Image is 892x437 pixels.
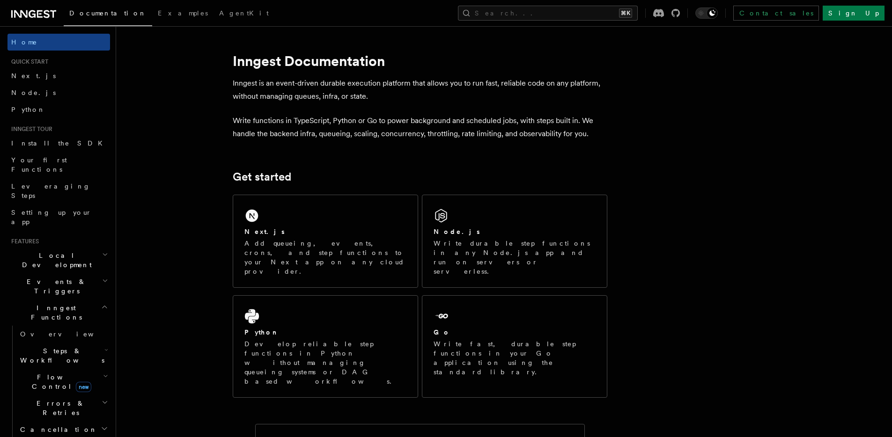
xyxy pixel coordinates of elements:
[16,425,97,434] span: Cancellation
[16,372,103,391] span: Flow Control
[7,303,101,322] span: Inngest Functions
[7,101,110,118] a: Python
[16,369,110,395] button: Flow Controlnew
[69,9,147,17] span: Documentation
[233,77,607,103] p: Inngest is an event-driven durable execution platform that allows you to run fast, reliable code ...
[7,84,110,101] a: Node.js
[823,6,885,21] a: Sign Up
[16,342,110,369] button: Steps & Workflows
[7,58,48,66] span: Quick start
[244,239,406,276] p: Add queueing, events, crons, and step functions to your Next app on any cloud provider.
[16,326,110,342] a: Overview
[7,178,110,204] a: Leveraging Steps
[7,251,102,269] span: Local Development
[619,8,632,18] kbd: ⌘K
[11,37,37,47] span: Home
[152,3,214,25] a: Examples
[20,330,117,338] span: Overview
[434,239,596,276] p: Write durable step functions in any Node.js app and run on servers or serverless.
[16,346,104,365] span: Steps & Workflows
[422,195,607,288] a: Node.jsWrite durable step functions in any Node.js app and run on servers or serverless.
[244,339,406,386] p: Develop reliable step functions in Python without managing queueing systems or DAG based workflows.
[7,34,110,51] a: Home
[233,195,418,288] a: Next.jsAdd queueing, events, crons, and step functions to your Next app on any cloud provider.
[7,238,39,245] span: Features
[11,182,90,199] span: Leveraging Steps
[64,3,152,26] a: Documentation
[7,299,110,326] button: Inngest Functions
[7,277,102,296] span: Events & Triggers
[7,152,110,178] a: Your first Functions
[11,72,56,80] span: Next.js
[11,89,56,96] span: Node.js
[733,6,819,21] a: Contact sales
[7,247,110,273] button: Local Development
[16,395,110,421] button: Errors & Retries
[233,52,607,69] h1: Inngest Documentation
[7,273,110,299] button: Events & Triggers
[158,9,208,17] span: Examples
[7,125,52,133] span: Inngest tour
[7,135,110,152] a: Install the SDK
[11,139,108,147] span: Install the SDK
[695,7,718,19] button: Toggle dark mode
[219,9,269,17] span: AgentKit
[244,227,285,236] h2: Next.js
[11,106,45,113] span: Python
[434,227,480,236] h2: Node.js
[16,399,102,417] span: Errors & Retries
[422,295,607,398] a: GoWrite fast, durable step functions in your Go application using the standard library.
[76,382,91,392] span: new
[7,204,110,230] a: Setting up your app
[233,114,607,140] p: Write functions in TypeScript, Python or Go to power background and scheduled jobs, with steps bu...
[7,67,110,84] a: Next.js
[434,339,596,377] p: Write fast, durable step functions in your Go application using the standard library.
[458,6,638,21] button: Search...⌘K
[434,328,450,337] h2: Go
[244,328,279,337] h2: Python
[233,170,291,183] a: Get started
[214,3,274,25] a: AgentKit
[11,209,92,226] span: Setting up your app
[11,156,67,173] span: Your first Functions
[233,295,418,398] a: PythonDevelop reliable step functions in Python without managing queueing systems or DAG based wo...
